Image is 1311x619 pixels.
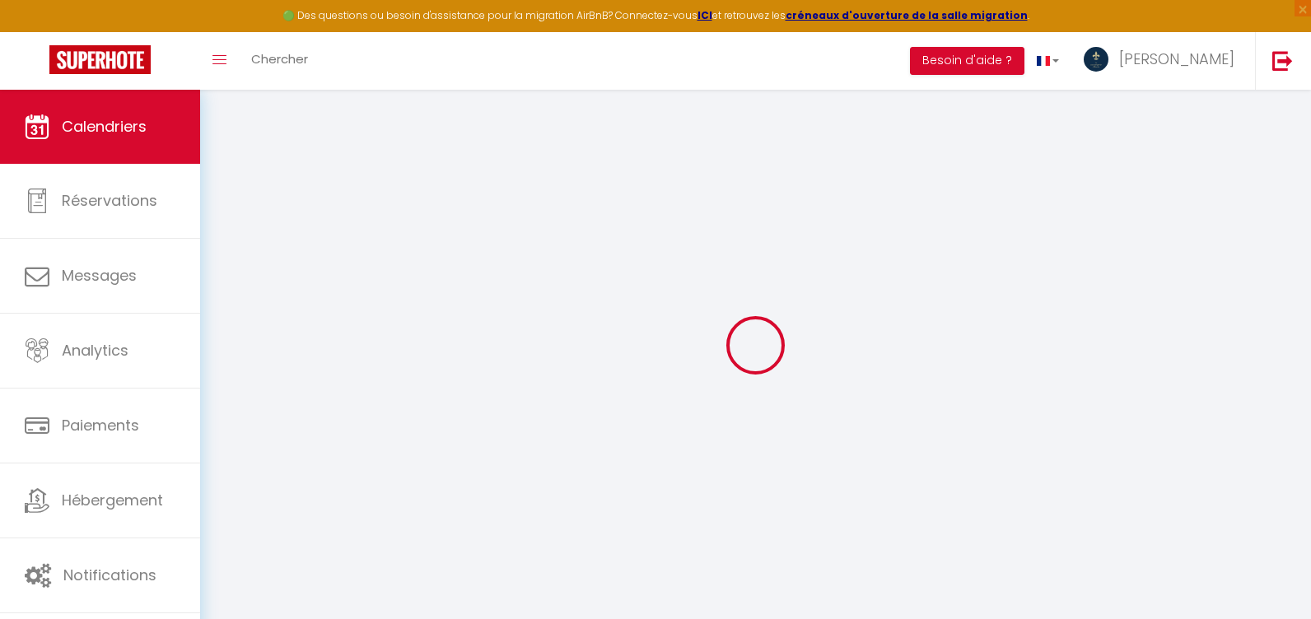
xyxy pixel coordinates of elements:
span: Analytics [62,340,128,361]
a: Chercher [239,32,320,90]
button: Besoin d'aide ? [910,47,1024,75]
img: logout [1272,50,1293,71]
span: Hébergement [62,490,163,510]
span: Paiements [62,415,139,435]
span: Réservations [62,190,157,211]
span: Messages [62,265,137,286]
img: ... [1084,47,1108,72]
a: ICI [697,8,712,22]
a: créneaux d'ouverture de la salle migration [786,8,1028,22]
span: [PERSON_NAME] [1119,49,1234,69]
span: Notifications [63,565,156,585]
a: ... [PERSON_NAME] [1071,32,1255,90]
span: Calendriers [62,116,147,137]
img: Super Booking [49,45,151,74]
span: Chercher [251,50,308,67]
